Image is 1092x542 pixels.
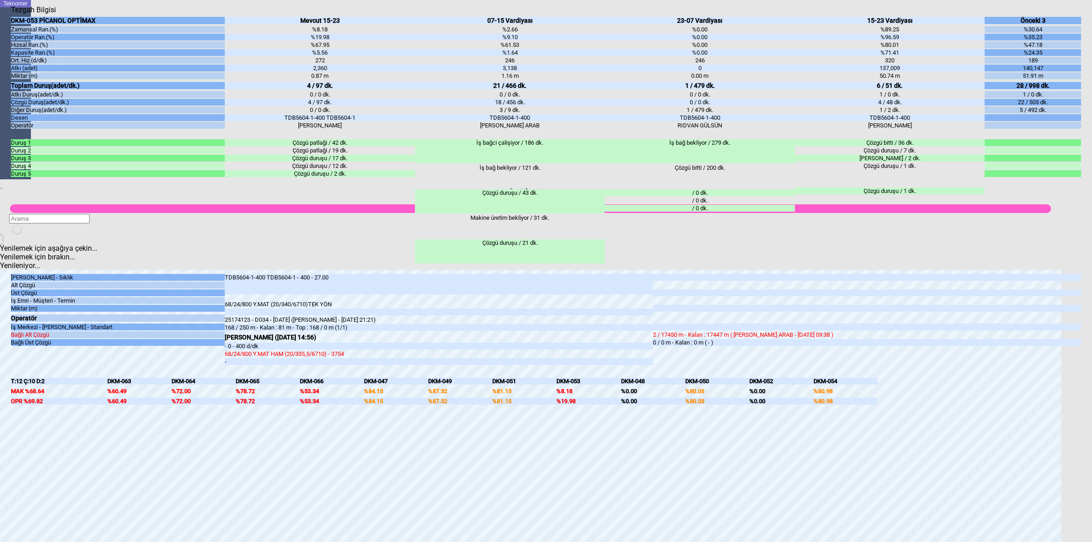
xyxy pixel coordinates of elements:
[225,147,415,154] div: Çözgü patlaği / 19 dk.
[300,388,364,395] div: %53.34
[985,82,1081,89] div: 28 / 998 dk.
[605,65,794,71] div: 0
[11,114,225,121] div: Desen
[236,398,300,405] div: %78.72
[415,139,605,163] div: İş bağci çalişiyor / 186 dk.
[985,99,1081,106] div: 22 / 505 dk.
[225,99,415,106] div: 4 / 97 dk.
[225,82,415,89] div: 4 / 97 dk.
[605,57,794,64] div: 246
[795,17,985,24] div: 15-23 Vardiyası
[11,72,225,79] div: Miktar (m)
[795,187,985,194] div: Çözgü duruşu / 1 dk.
[225,334,653,341] div: [PERSON_NAME] ([DATE] 14:56)
[605,41,794,48] div: %0.00
[621,378,685,385] div: DKM-048
[605,205,794,212] div: / 0 dk.
[985,41,1081,48] div: %47.18
[415,91,605,98] div: 0 / 0 dk.
[11,282,225,289] div: Alt Çözgü
[749,398,814,405] div: %0.00
[300,398,364,405] div: %53.34
[11,331,225,338] div: Bağlı Alt Çözgü
[605,82,794,89] div: 1 / 479 dk.
[415,99,605,106] div: 18 / 456 dk.
[415,41,605,48] div: %61.53
[415,57,605,64] div: 246
[415,17,605,24] div: 07-15 Vardiyası
[236,378,300,385] div: DKM-065
[814,388,878,395] div: %80.98
[11,41,225,48] div: Hızsal Ran.(%)
[415,65,605,71] div: 3,138
[364,398,428,405] div: %84.15
[415,214,605,238] div: Makine üretim bekliyor / 31 dk.
[795,122,985,129] div: [PERSON_NAME]
[621,388,685,395] div: %0.00
[225,57,415,64] div: 272
[985,49,1081,56] div: %24.35
[605,26,794,33] div: %0.00
[795,49,985,56] div: %71.41
[415,164,605,188] div: İş bağ bekliyor / 121 dk.
[685,388,749,395] div: %80.03
[985,26,1081,33] div: %30.64
[11,170,225,177] div: Duruş 5
[11,91,225,98] div: Atkı Duruş(adet/dk.)
[225,301,653,308] div: 68/24/800 Y.MAT (20/340/6710)TEK YÖN
[225,26,415,33] div: %8.18
[605,17,794,24] div: 23-07 Vardiyası
[985,72,1081,79] div: 51.91 m
[685,398,749,405] div: %80.03
[605,99,794,106] div: 0 / 0 dk.
[11,289,225,296] div: Üst Çözgü
[605,72,794,79] div: 0.00 m
[172,388,236,395] div: %72.00
[11,339,225,346] div: Bağlı Üst Çözgü
[225,162,415,169] div: Çözgü duruşu / 12 dk.
[653,331,1081,338] div: 2 / 17450 m - Kalan : 17447 m ( [PERSON_NAME] ARAB - [DATE] 09:38 )
[985,34,1081,41] div: %35.23
[605,164,794,188] div: Çözgü bitti / 200 dk.
[415,189,605,213] div: Çözgü duruşu / 43 dk.
[985,65,1081,71] div: 140,147
[795,82,985,89] div: 6 / 51 dk.
[605,197,794,204] div: / 0 dk.
[795,65,985,71] div: 137,009
[985,57,1081,64] div: 189
[605,139,794,163] div: İş bağ bekliyor / 279 dk.
[985,106,1081,113] div: 5 / 492 dk.
[225,170,415,177] div: Çözgü duruşu / 2 dk.
[685,378,749,385] div: DKM-050
[492,388,556,395] div: %81.15
[415,82,605,89] div: 21 / 466 dk.
[11,398,107,405] div: OPR %69.82
[605,106,794,113] div: 1 / 479 dk.
[415,239,605,263] div: Çözgü duruşu / 21 dk.
[11,388,107,395] div: MAK %68.64
[11,34,225,41] div: Operatör Ran.(%)
[415,49,605,56] div: %1.64
[605,189,794,196] div: / 0 dk.
[11,378,107,385] div: T:12 Ç:10 D:2
[11,82,225,89] div: Toplam Duruş(adet/dk.)
[415,122,605,129] div: [PERSON_NAME] ARAB
[605,34,794,41] div: %0.00
[814,398,878,405] div: %80.98
[11,324,225,330] div: İş Merkezi - [PERSON_NAME] - Standart
[225,34,415,41] div: %19.98
[795,147,985,154] div: Çözgü duruşu / 7 dk.
[556,398,621,405] div: %19.98
[225,155,415,162] div: Çözgü duruşu / 17 dk.
[795,34,985,41] div: %96.59
[236,388,300,395] div: %78.72
[492,398,556,405] div: %81.15
[795,26,985,33] div: %89.25
[556,388,621,395] div: %8.18
[11,17,225,24] div: DKM-053 PİCANOL OPTİMAX
[11,5,59,14] div: Tezgah Bilgisi
[814,378,878,385] div: DKM-054
[605,49,794,56] div: %0.00
[11,305,225,312] div: Miktar (m)
[11,57,225,64] div: Ort. Hız (d/dk)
